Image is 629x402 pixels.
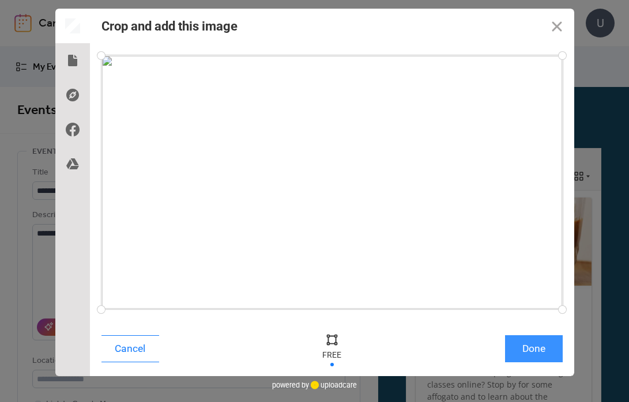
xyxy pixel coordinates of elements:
button: Done [505,335,563,362]
div: Crop and add this image [101,19,238,33]
div: powered by [272,376,357,393]
div: Google Drive [55,147,90,181]
div: Local Files [55,43,90,78]
div: Preview [55,9,90,43]
div: Facebook [55,112,90,147]
div: Direct Link [55,78,90,112]
button: Cancel [101,335,159,362]
button: Close [540,9,574,43]
a: uploadcare [309,381,357,389]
